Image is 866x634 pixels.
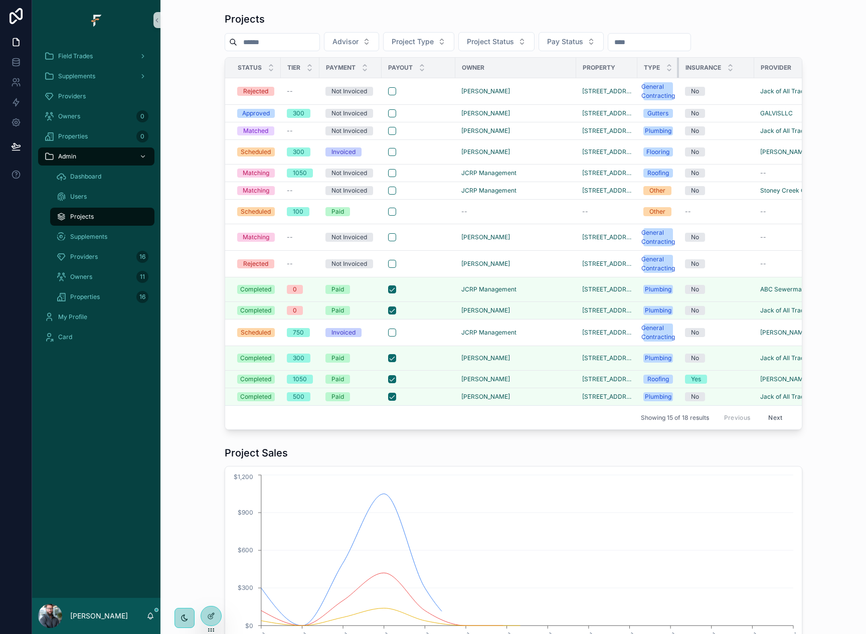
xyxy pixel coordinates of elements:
[685,126,748,135] a: No
[237,147,275,156] a: Scheduled
[760,109,831,117] a: GALVISLLC
[331,233,367,242] div: Not Invoiced
[760,109,793,117] a: GALVISLLC
[461,187,570,195] a: JCRP Management
[582,187,631,195] a: [STREET_ADDRESS][US_STATE]
[685,109,748,118] a: No
[243,259,268,268] div: Rejected
[287,260,293,268] span: --
[691,306,699,315] div: No
[685,87,748,96] a: No
[287,375,313,384] a: 1050
[582,208,631,216] a: --
[582,169,631,177] a: [STREET_ADDRESS][US_STATE]
[760,306,831,314] a: Jack of All Trades Renovations LLC
[237,186,275,195] a: Matching
[685,259,748,268] a: No
[643,285,673,294] a: Plumbing
[760,127,831,135] a: Jack of All Trades Renovations LLC
[287,233,313,241] a: --
[331,147,356,156] div: Invoiced
[287,207,313,216] a: 100
[287,87,313,95] a: --
[643,147,673,156] a: Flooring
[461,148,510,156] a: [PERSON_NAME]
[641,255,675,273] div: General Contracting
[243,186,269,195] div: Matching
[287,233,293,241] span: --
[38,67,154,85] a: Supplements
[582,233,631,241] a: [STREET_ADDRESS][US_STATE]
[760,169,766,177] span: --
[760,87,831,95] a: Jack of All Trades Renovations LLC
[50,188,154,206] a: Users
[582,87,631,95] a: [STREET_ADDRESS][US_STATE]
[136,271,148,283] div: 11
[461,87,570,95] a: [PERSON_NAME]
[58,132,88,140] span: Properties
[58,333,72,341] span: Card
[237,285,275,294] a: Completed
[760,187,820,195] a: Stoney Creek Cabins
[582,306,631,314] a: [STREET_ADDRESS][US_STATE]
[38,147,154,166] a: Admin
[691,354,699,363] div: No
[461,375,510,383] a: [PERSON_NAME]
[643,126,673,135] a: Plumbing
[685,208,691,216] span: --
[50,248,154,266] a: Providers16
[38,47,154,65] a: Field Trades
[325,109,376,118] a: Not Invoiced
[331,285,344,294] div: Paid
[643,375,673,384] a: Roofing
[760,233,831,241] a: --
[582,329,631,337] a: [STREET_ADDRESS][US_STATE]
[70,213,94,221] span: Projects
[237,354,275,363] a: Completed
[240,306,271,315] div: Completed
[70,273,92,281] span: Owners
[760,148,831,156] span: [PERSON_NAME] Family Flooring LLC
[461,169,516,177] span: JCRP Management
[50,268,154,286] a: Owners11
[70,233,107,241] span: Supplements
[643,255,673,273] a: General Contracting
[241,147,271,156] div: Scheduled
[331,109,367,118] div: Not Invoiced
[461,87,510,95] span: [PERSON_NAME]
[461,354,510,362] a: [PERSON_NAME]
[461,329,516,337] span: JCRP Management
[760,354,831,362] a: Jack of All Trades Renovations LLC
[293,285,297,294] div: 0
[241,207,271,216] div: Scheduled
[243,126,268,135] div: Matched
[645,285,671,294] div: Plumbing
[643,82,673,100] a: General Contracting
[325,87,376,96] a: Not Invoiced
[582,148,631,156] a: [STREET_ADDRESS][US_STATE]
[293,375,307,384] div: 1050
[643,324,673,342] a: General Contracting
[293,169,307,178] div: 1050
[647,169,669,178] div: Roofing
[461,109,510,117] span: [PERSON_NAME]
[293,207,303,216] div: 100
[287,306,313,315] a: 0
[325,259,376,268] a: Not Invoiced
[331,186,367,195] div: Not Invoiced
[760,208,766,216] span: --
[645,126,671,135] div: Plumbing
[331,169,367,178] div: Not Invoiced
[760,285,805,293] span: ABC Sewerman
[287,109,313,118] a: 300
